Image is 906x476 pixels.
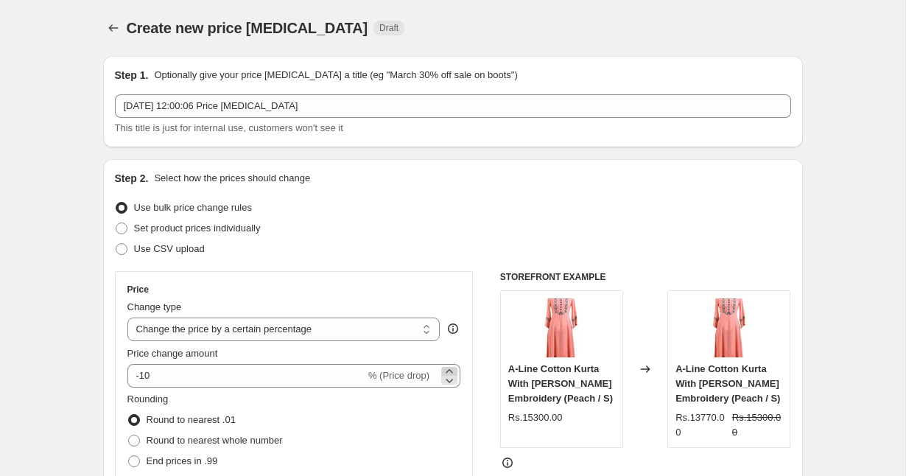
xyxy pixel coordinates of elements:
span: This title is just for internal use, customers won't see it [115,122,343,133]
h2: Step 1. [115,68,149,83]
span: Rs.15300.00 [732,412,782,438]
h6: STOREFRONT EXAMPLE [500,271,791,283]
span: Round to nearest whole number [147,435,283,446]
span: A-Line Cotton Kurta With [PERSON_NAME] Embroidery (Peach / S) [508,363,613,404]
span: Draft [379,22,398,34]
span: Rs.15300.00 [508,412,563,423]
span: Round to nearest .01 [147,414,236,425]
span: Use bulk price change rules [134,202,252,213]
input: 30% off holiday sale [115,94,791,118]
span: Set product prices individually [134,223,261,234]
span: Use CSV upload [134,243,205,254]
span: Price change amount [127,348,218,359]
span: End prices in .99 [147,455,218,466]
p: Select how the prices should change [154,171,310,186]
button: Price change jobs [103,18,124,38]
input: -15 [127,364,365,388]
span: Change type [127,301,182,312]
p: Optionally give your price [MEDICAL_DATA] a title (eg "March 30% off sale on boots") [154,68,517,83]
span: % (Price drop) [368,370,429,381]
img: 4D-FRONT_80x.jpg [700,298,759,357]
span: Rounding [127,393,169,405]
span: A-Line Cotton Kurta With [PERSON_NAME] Embroidery (Peach / S) [675,363,780,404]
h2: Step 2. [115,171,149,186]
img: 4D-FRONT_80x.jpg [532,298,591,357]
span: Rs.13770.00 [675,412,725,438]
span: Create new price [MEDICAL_DATA] [127,20,368,36]
h3: Price [127,284,149,295]
div: help [446,321,460,336]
